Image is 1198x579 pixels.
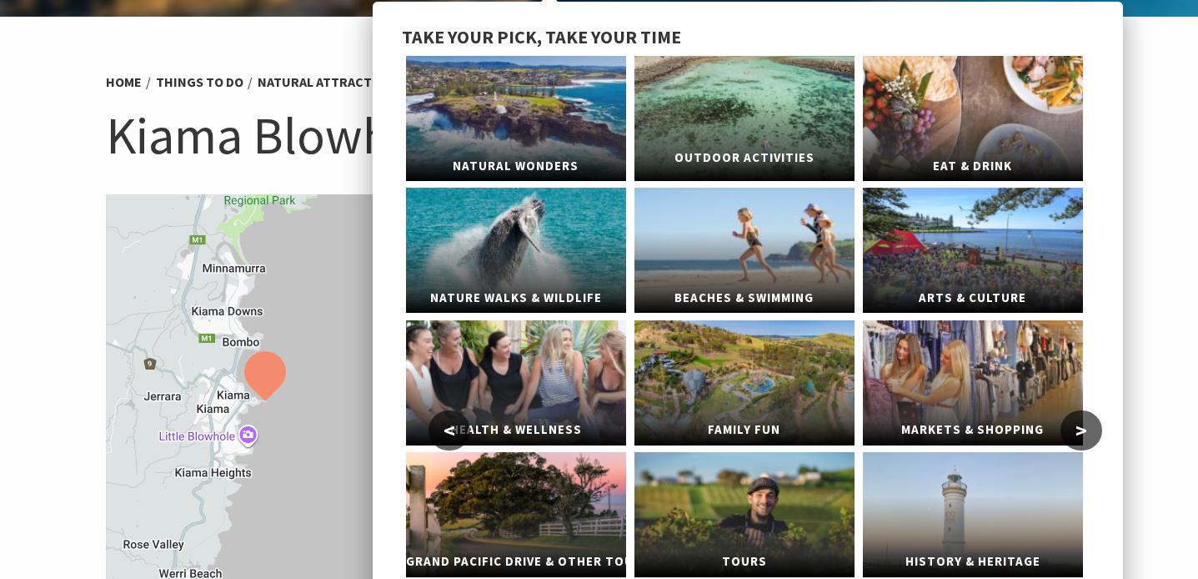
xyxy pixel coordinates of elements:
span: Tours [634,546,855,577]
span: Beaches & Swimming [634,283,855,314]
span: Arts & Culture [863,283,1083,314]
span: Family Fun [634,415,855,446]
h1: Kiama Blowhole [106,102,1093,169]
button: < [429,410,470,451]
span: Markets & Shopping [863,415,1083,446]
span: History & Heritage [863,546,1083,577]
span: Grand Pacific Drive & Other Touring [406,546,626,577]
span: Take your pick, take your time [402,25,681,48]
span: Nature Walks & Wildlife [406,283,626,314]
span: Health & Wellness [406,415,626,446]
button: > [1060,410,1102,451]
span: Natural Wonders [406,151,626,182]
span: Outdoor Activities [634,143,855,174]
a: Natural Attractions [258,73,402,91]
a: Home [106,73,142,91]
span: Eat & Drink [863,151,1083,182]
a: Things To Do [156,73,243,91]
